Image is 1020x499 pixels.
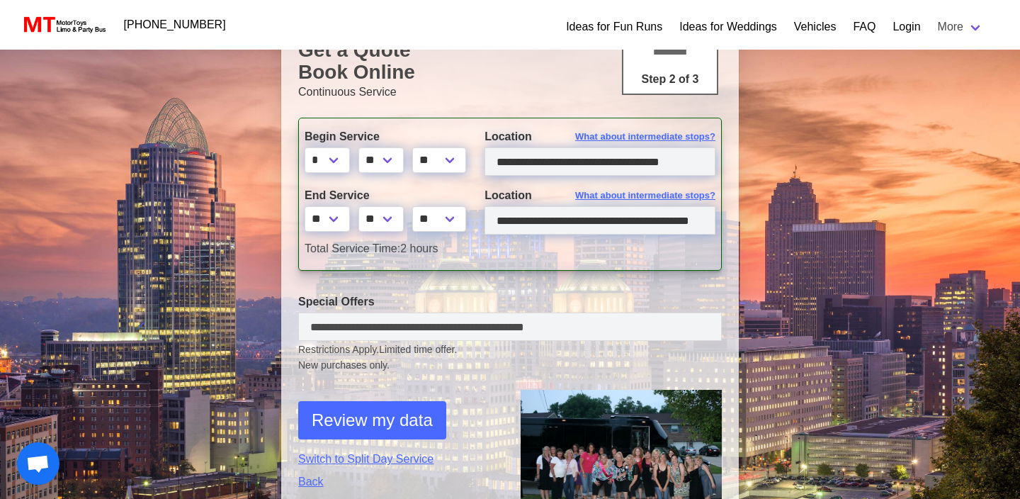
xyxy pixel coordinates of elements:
span: What about intermediate stops? [575,189,715,203]
a: [PHONE_NUMBER] [115,11,234,39]
label: End Service [305,187,463,204]
a: Vehicles [794,18,837,35]
small: Restrictions Apply. [298,344,722,373]
a: Ideas for Weddings [679,18,777,35]
span: What about intermediate stops? [575,130,715,144]
div: 2 hours [294,240,726,257]
p: Continuous Service [298,84,722,101]
h1: Get a Quote Book Online [298,39,722,84]
a: Ideas for Fun Runs [566,18,662,35]
span: Limited time offer. [379,342,457,357]
span: New purchases only. [298,358,722,373]
span: Location [484,189,532,201]
img: MotorToys Logo [20,15,107,35]
a: More [929,13,992,41]
a: Login [892,18,920,35]
label: Special Offers [298,293,722,310]
span: Review my data [312,408,433,433]
button: Review my data [298,401,446,439]
label: Begin Service [305,128,463,145]
span: Location [484,130,532,142]
a: FAQ [853,18,875,35]
p: Step 2 of 3 [629,71,711,88]
a: Switch to Split Day Service [298,451,499,468]
a: Open chat [17,442,59,485]
span: Total Service Time: [305,242,400,254]
a: Back [298,473,499,490]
